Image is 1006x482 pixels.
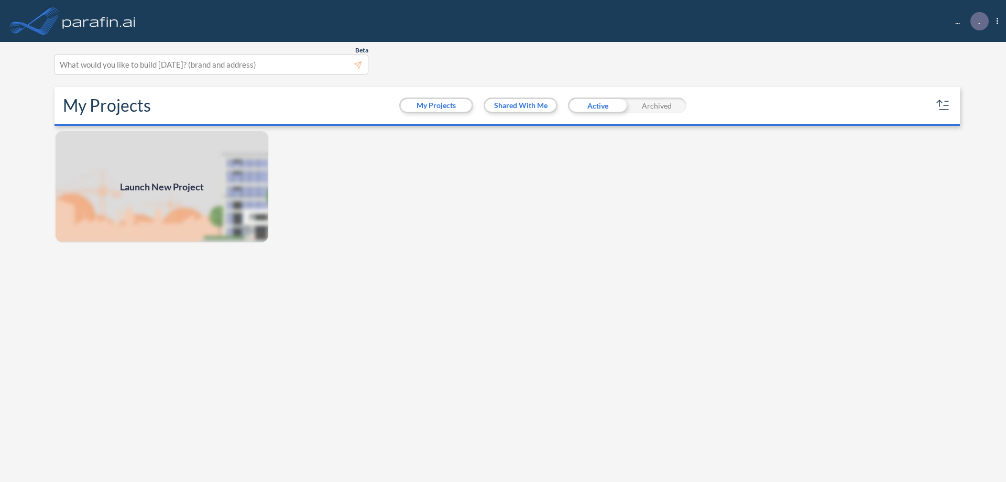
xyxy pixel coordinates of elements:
[60,10,138,31] img: logo
[627,98,686,113] div: Archived
[54,130,269,243] a: Launch New Project
[485,99,556,112] button: Shared With Me
[120,180,204,194] span: Launch New Project
[978,16,980,26] p: .
[355,46,368,55] span: Beta
[54,130,269,243] img: add
[568,98,627,113] div: Active
[401,99,472,112] button: My Projects
[939,12,998,30] div: ...
[63,95,151,115] h2: My Projects
[935,97,952,114] button: sort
